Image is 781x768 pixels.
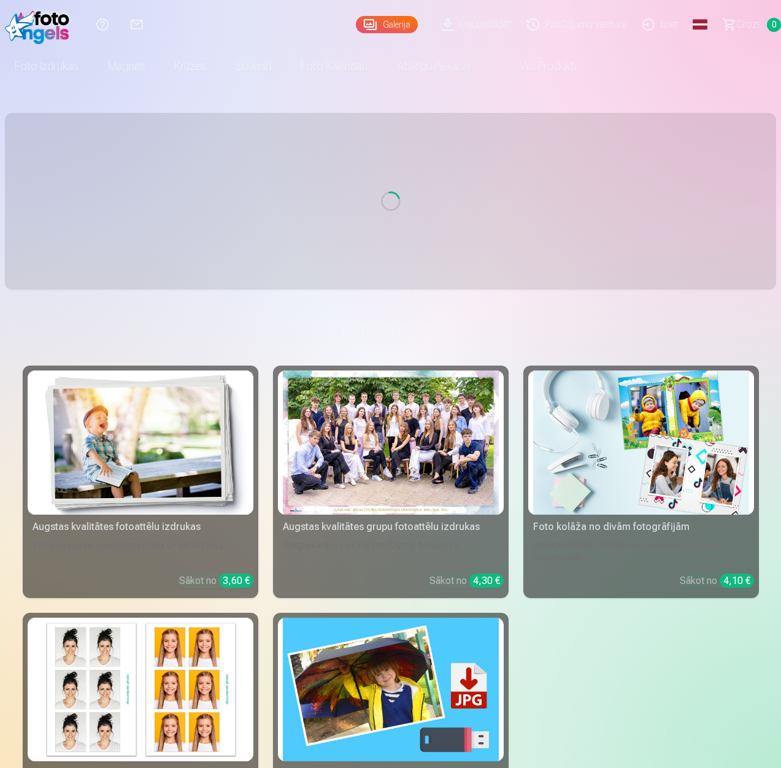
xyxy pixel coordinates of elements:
[429,574,504,588] div: Sākot no
[278,520,504,534] div: Augstas kvalitātes grupu fotoattēlu izdrukas
[528,520,754,534] div: Foto kolāža no divām fotogrāfijām
[680,574,754,588] div: Sākot no
[221,49,286,83] a: Suvenīri
[28,520,253,534] div: Augstas kvalitātes fotoattēlu izdrukas
[767,18,781,32] span: 0
[33,618,248,762] img: Foto izdrukas dokumentiem
[278,539,504,564] div: Spilgtas krāsas uz Fuji Film Crystal fotopapīra
[469,574,504,588] div: 4,30 €
[283,618,499,762] img: Augstas izšķirtspējas digitālais fotoattēls JPG formātā
[23,366,258,598] a: Augstas kvalitātes fotoattēlu izdrukasAugstas kvalitātes fotoattēlu izdrukas210 gsm papīrs, piesā...
[523,366,759,598] a: Foto kolāža no divām fotogrāfijāmFoto kolāža no divām fotogrāfijām[DEMOGRAPHIC_DATA] neaizmirstam...
[33,319,749,341] h3: Foto izdrukas
[286,49,382,83] a: Foto kalendāri
[382,49,485,83] a: Atslēgu piekariņi
[33,371,248,515] img: Augstas kvalitātes fotoattēlu izdrukas
[485,49,591,83] a: Visi produkti
[179,574,253,588] div: Sākot no
[93,49,160,83] a: Magnēti
[219,574,253,588] div: 3,60 €
[28,539,253,564] div: 210 gsm papīrs, piesātināta krāsa un detalizācija
[160,49,221,83] a: Krūzes
[356,16,418,33] a: Galerija
[737,17,762,32] span: Grozs
[720,574,754,588] div: 4,10 €
[273,366,509,598] a: Augstas kvalitātes grupu fotoattēlu izdrukasSpilgtas krāsas uz Fuji Film Crystal fotopapīraSākot ...
[5,5,75,44] img: /fa1
[528,539,754,564] div: [DEMOGRAPHIC_DATA] neaizmirstami mirkļi vienā skaistā bildē
[533,371,749,515] img: Foto kolāža no divām fotogrāfijām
